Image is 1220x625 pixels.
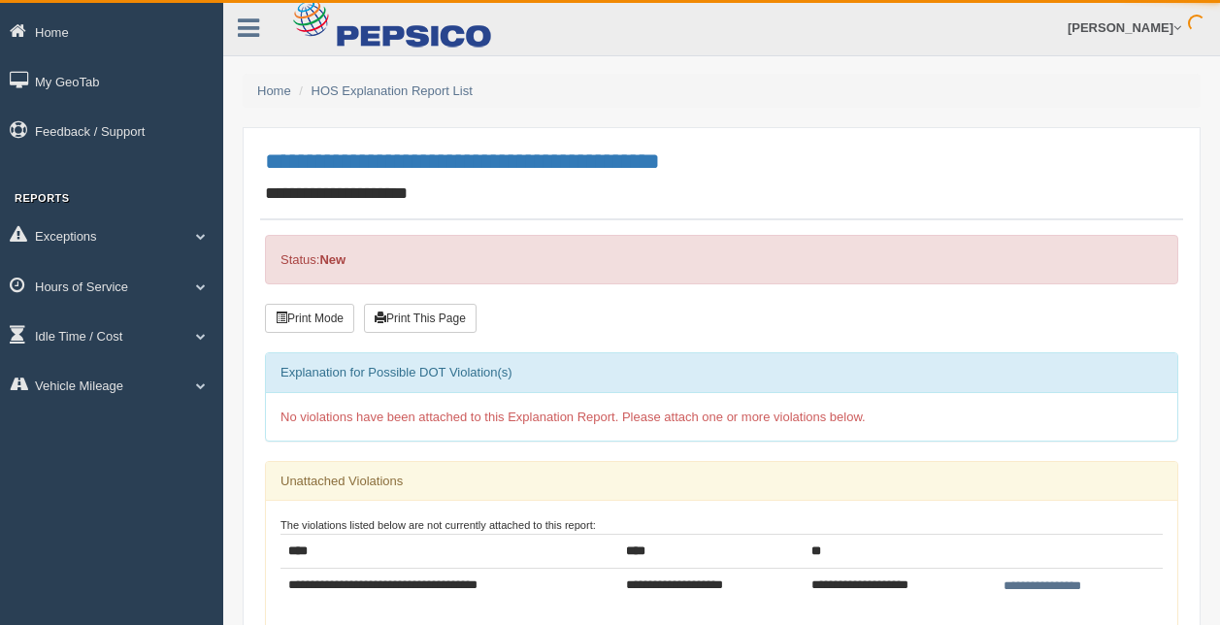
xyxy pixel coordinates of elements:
[280,519,596,531] small: The violations listed below are not currently attached to this report:
[319,252,346,267] strong: New
[265,304,354,333] button: Print Mode
[280,410,866,424] span: No violations have been attached to this Explanation Report. Please attach one or more violations...
[266,462,1177,501] div: Unattached Violations
[257,83,291,98] a: Home
[266,353,1177,392] div: Explanation for Possible DOT Violation(s)
[312,83,473,98] a: HOS Explanation Report List
[364,304,477,333] button: Print This Page
[265,235,1178,284] div: Status:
